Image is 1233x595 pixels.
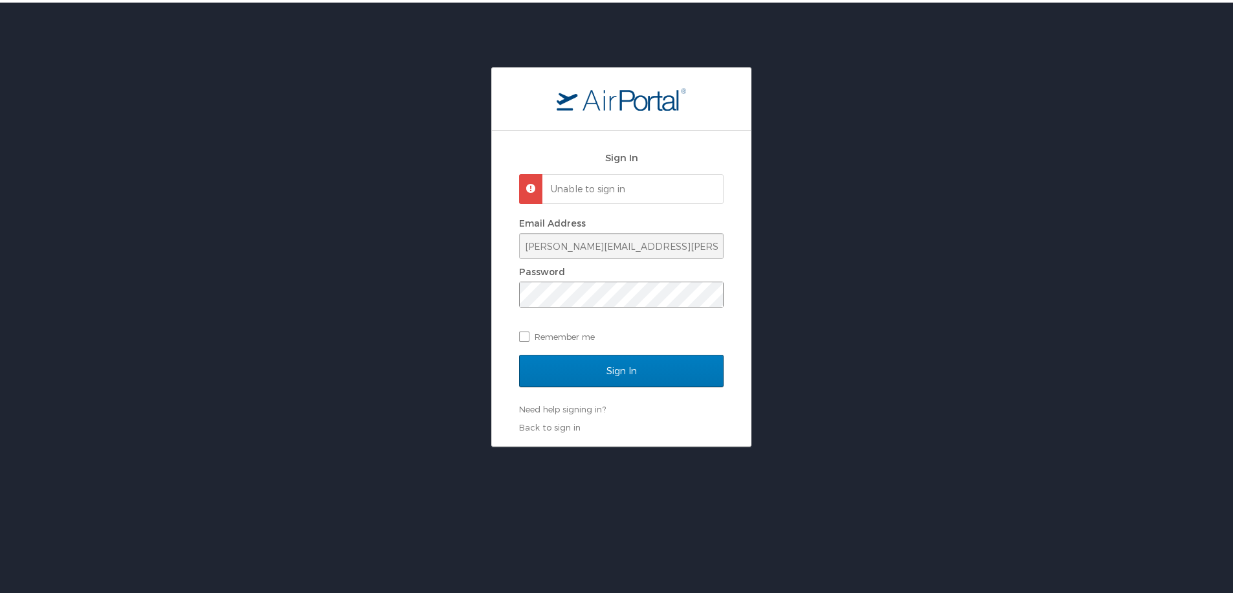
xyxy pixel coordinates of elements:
label: Password [519,264,565,275]
a: Need help signing in? [519,401,606,412]
p: Unable to sign in [551,180,711,193]
a: Back to sign in [519,420,581,430]
img: logo [557,85,686,108]
label: Email Address [519,215,586,226]
input: Sign In [519,352,724,385]
h2: Sign In [519,148,724,163]
label: Remember me [519,324,724,344]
